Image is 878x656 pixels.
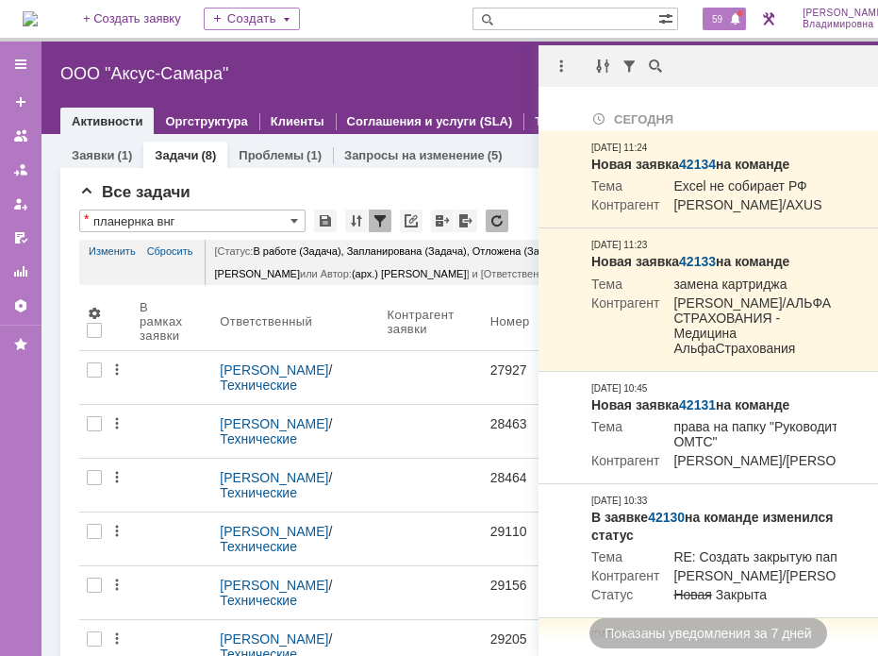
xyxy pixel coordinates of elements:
a: [PERSON_NAME] [220,631,328,647]
td: Тема [591,277,659,295]
div: [DATE] 11:23 [591,238,647,253]
a: 42131 [679,397,716,412]
div: / [220,470,372,500]
a: Оргструктура [165,114,247,128]
a: Активности [72,114,142,128]
td: Контрагент [591,295,659,360]
td: [PERSON_NAME]/АЛЬФА СТРАХОВАНИЯ - Медицина АльфаСтрахования [659,295,837,360]
strong: Новая заявка на команде [591,397,789,412]
div: Сегодня [591,109,837,127]
div: 27927 [490,362,545,378]
div: Скопировать ссылку на список [400,210,422,232]
td: [PERSON_NAME]/AXUS [659,197,821,216]
a: [PERSON_NAME] [220,416,328,431]
span: (арх.) [PERSON_NAME] [352,268,467,279]
a: Технические специалисты 2-й линии (инженеры) [220,431,368,477]
div: / [220,578,372,608]
div: Действия [109,631,124,647]
div: [DATE] 10:45 [591,381,647,396]
td: Контрагент [591,568,659,587]
div: Поиск по тексту [644,55,667,77]
div: Действия с уведомлениями [550,55,572,77]
div: [DATE] 11:24 [591,141,647,156]
a: 42130 [648,510,685,525]
div: / [220,524,372,554]
div: Действия [109,416,124,431]
a: Трудозатраты [535,114,621,128]
span: Расширенный поиск [658,8,677,26]
span: Новая [673,587,712,602]
div: Контрагент заявки [387,308,459,336]
a: [PERSON_NAME] [220,578,328,593]
div: 28463 [490,416,545,431]
div: Номер [490,314,530,328]
a: [PERSON_NAME] [220,362,328,378]
a: [PERSON_NAME] [220,470,328,485]
a: Клиенты [271,114,324,128]
td: Контрагент [591,453,659,472]
a: 42133 [679,254,716,269]
a: Проблемы [239,148,304,162]
a: 28464 [483,459,553,512]
div: Просмотреть архив [431,210,454,232]
span: Настройки [87,306,102,321]
strong: В заявке на команде изменился статус [591,510,833,542]
a: 29156 [483,566,553,619]
a: 42134 [679,157,716,172]
a: Технические специалисты 2-й линии (инженеры) [220,593,368,638]
img: logo [23,11,38,26]
a: Технические специалисты 2-й линии (инженеры) [220,539,368,584]
a: Создать заявку [6,87,36,117]
a: Задачи [155,148,198,162]
a: Заявки в моей ответственности [6,155,36,185]
th: В рамках заявки [132,293,212,351]
div: Действия [109,470,124,485]
a: Технические специалисты 2-й линии (инженеры) [220,378,368,423]
div: [DATE] 10:33 [591,494,647,509]
div: 28464 [490,470,545,485]
a: 27927 [483,351,553,404]
th: Ответственный [212,293,379,351]
div: В рамках заявки [140,300,190,343]
div: 29110 [490,524,545,539]
div: Действия [109,578,124,593]
div: Показаны уведомления за 7 дней [589,618,826,648]
a: Технические специалисты 2-й линии (инженеры) [220,485,368,530]
div: Настройки списка отличаются от сохраненных в виде [84,212,89,226]
div: Фильтрация... [369,210,391,232]
div: Действия [109,524,124,539]
div: 29156 [490,578,545,593]
a: Заявки [72,148,114,162]
span: 59 [706,12,728,25]
div: / [220,416,372,446]
div: (5) [488,148,503,162]
a: Изменить [89,240,136,262]
td: замена картриджа [659,277,837,295]
a: [PERSON_NAME] [220,524,328,539]
a: Мои согласования [6,223,36,253]
a: 28463 [483,405,553,458]
span: Закрыта [716,587,767,602]
div: Группировка уведомлений [591,55,614,77]
th: Контрагент заявки [379,293,482,351]
a: Мои заявки [6,189,36,219]
a: Соглашения и услуги (SLA) [347,114,513,128]
td: Контрагент [591,197,659,216]
td: Статус [591,587,659,606]
a: Перейти в интерфейс администратора [757,8,780,30]
div: 29205 [490,631,545,647]
td: Тема [591,178,659,197]
td: Excel не собирает РФ [659,178,821,197]
div: Сохранить вид [314,210,337,232]
a: 29110 [483,513,553,565]
div: Ответственный [220,314,312,328]
div: Действия [109,362,124,378]
span: Все задачи [79,183,191,201]
a: Перейти на домашнюю страницу [23,11,38,26]
th: Номер [483,293,553,351]
div: Сортировка... [345,210,368,232]
span: В работе (Задача), Запланирована (Задача), Отложена (Задача), Возобновлена (Задача) [253,245,685,257]
strong: Новая заявка на команде [591,254,789,269]
a: Отчеты [6,257,36,287]
td: Тема [591,549,659,568]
